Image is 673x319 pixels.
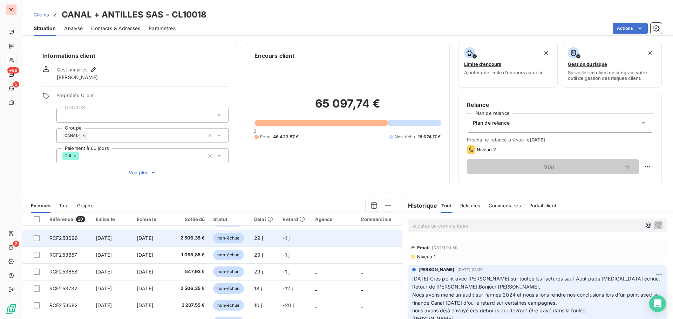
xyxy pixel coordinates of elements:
h2: 65 097,74 € [254,97,441,118]
span: non-échue [213,300,244,311]
button: Voir plus [56,169,229,176]
span: Plan de relance [473,119,510,126]
span: Relances [460,203,480,208]
span: Gestionnaires [57,67,88,72]
span: -1 j [283,269,290,275]
span: RCF253658 [49,269,77,275]
span: 46 423,57 € [273,134,299,140]
span: 18 674,17 € [418,134,441,140]
span: En cours [31,203,50,208]
span: _ [361,302,363,308]
span: Non-échu [395,134,415,140]
div: RC [6,4,17,15]
span: 2 506,35 € [178,285,205,292]
span: [DATE] 03:36 [457,268,483,272]
span: Situation [34,25,56,32]
span: _ [361,252,363,258]
span: 3 287,55 € [178,302,205,309]
span: [PERSON_NAME] [57,74,98,81]
span: Propriétés Client [56,92,229,102]
span: non-échue [213,266,244,277]
span: Tout [59,203,69,208]
span: Voir [475,164,624,169]
span: _ [361,235,363,241]
span: 5 [13,81,19,88]
span: [DATE] [530,137,545,143]
span: _ [315,252,317,258]
div: Commerciale [361,216,398,222]
span: 29 j [254,269,263,275]
a: Clients [34,11,49,18]
span: 18 j [254,285,262,291]
span: [DATE] [137,252,153,258]
input: Ajouter une valeur [88,132,94,139]
span: 29 j [254,235,263,241]
span: [DATE] [96,302,112,308]
span: Prochaine relance prévue le [467,137,653,143]
span: non-échue [213,233,244,243]
span: 2 [13,241,19,247]
span: [PERSON_NAME] [419,266,455,273]
span: Commentaires [489,203,521,208]
span: _ [361,285,363,291]
span: Email [417,245,430,250]
div: Retard [283,216,306,222]
h6: Encours client [254,51,294,60]
span: -1 j [283,235,290,241]
span: [DATE] [137,269,153,275]
span: Voir plus [129,169,157,176]
div: Délai [254,216,274,222]
span: 547,93 € [178,268,205,275]
span: RCF253682 [49,302,78,308]
span: Portail client [529,203,556,208]
span: [DATE] [96,235,112,241]
span: _ [315,285,317,291]
span: Gestion du risque [568,61,607,67]
div: Émise le [96,216,128,222]
span: _ [315,269,317,275]
button: Gestion du risqueSurveiller ce client en intégrant votre outil de gestion des risques client. [562,43,662,88]
button: Limite d’encoursAjouter une limite d’encours autorisé [458,43,558,88]
h6: Informations client [42,51,229,60]
span: Niveau 1 [416,254,435,259]
span: [DATE] [96,269,112,275]
span: Échu [260,134,270,140]
span: Graphe [77,203,94,208]
span: [DATE] [96,285,112,291]
span: Analyse [64,25,83,32]
span: _ [361,269,363,275]
span: non-échue [213,283,244,294]
h3: CANAL + ANTILLES SAS - CL10018 [62,8,207,21]
span: RCF253696 [49,235,78,241]
span: [DATE] [96,252,112,258]
span: Tout [441,203,452,208]
input: Ajouter une valeur [62,112,68,118]
span: [DATE] [137,285,153,291]
span: Niveau 2 [477,147,496,152]
span: -1 j [283,252,290,258]
span: Paramètres [149,25,176,32]
span: 1 095,85 € [178,251,205,258]
span: 20 [76,216,85,222]
span: 10 j [254,302,262,308]
span: non-échue [213,250,244,260]
span: _ [315,235,317,241]
div: Agence [315,216,352,222]
span: [DATE] [137,235,153,241]
button: Voir [467,159,639,174]
span: nous avons déjà envoyé ces debours qui devront être payé dans la foulée, [412,307,587,313]
span: 0 [253,128,256,134]
img: Logo LeanPay [6,304,17,315]
span: RCF253732 [49,285,77,291]
span: Clients [34,12,49,18]
span: Ajouter une limite d’encours autorisé [464,70,544,75]
span: _ [315,302,317,308]
input: Ajouter une valeur [79,153,84,159]
div: Référence [49,216,87,222]
span: OUI [64,154,71,158]
div: Solde dû [178,216,205,222]
span: -20 j [283,302,294,308]
div: Open Intercom Messenger [649,295,666,312]
span: Limite d’encours [464,61,501,67]
span: +99 [7,67,19,74]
